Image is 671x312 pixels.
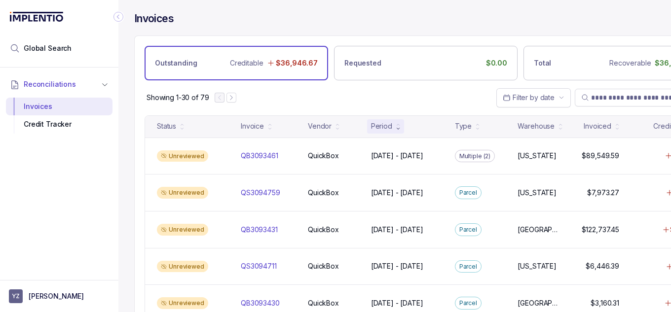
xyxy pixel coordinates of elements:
p: Parcel [459,262,477,272]
button: User initials[PERSON_NAME] [9,289,110,303]
p: $89,549.59 [582,151,619,161]
div: Collapse Icon [112,11,124,23]
div: Unreviewed [157,187,208,199]
div: Reconciliations [6,96,112,136]
p: $6,446.39 [586,261,619,271]
div: Type [455,121,472,131]
p: [GEOGRAPHIC_DATA] [518,298,561,308]
div: Period [371,121,392,131]
p: [DATE] - [DATE] [371,188,423,198]
p: [US_STATE] [518,188,557,198]
p: Creditable [230,58,263,68]
p: $7,973.27 [587,188,619,198]
h4: Invoices [134,12,174,26]
p: [DATE] - [DATE] [371,225,423,235]
p: [DATE] - [DATE] [371,151,423,161]
div: Invoiced [584,121,611,131]
div: Warehouse [518,121,555,131]
p: [US_STATE] [518,151,557,161]
p: Parcel [459,225,477,235]
p: [DATE] - [DATE] [371,298,423,308]
p: QS3094711 [241,261,277,271]
div: Credit Tracker [14,115,105,133]
button: Date Range Picker [496,88,571,107]
p: Parcel [459,188,477,198]
p: Parcel [459,298,477,308]
p: QuickBox [308,225,339,235]
p: QB3093461 [241,151,278,161]
button: Reconciliations [6,73,112,95]
p: QuickBox [308,261,339,271]
p: QuickBox [308,298,339,308]
span: Filter by date [513,93,555,102]
div: Unreviewed [157,297,208,309]
search: Date Range Picker [503,93,555,103]
span: User initials [9,289,23,303]
p: $122,737.45 [582,225,619,235]
p: QB3093431 [241,225,278,235]
p: Requested [344,58,381,68]
div: Unreviewed [157,261,208,273]
p: $0.00 [486,58,507,68]
p: $36,946.67 [276,58,318,68]
p: [US_STATE] [518,261,557,271]
p: Recoverable [609,58,651,68]
div: Status [157,121,176,131]
p: QB3093430 [241,298,280,308]
div: Vendor [308,121,332,131]
span: Global Search [24,43,72,53]
div: Unreviewed [157,150,208,162]
div: Remaining page entries [147,93,209,103]
p: QS3094759 [241,188,280,198]
div: Unreviewed [157,224,208,236]
p: QuickBox [308,188,339,198]
p: Multiple (2) [459,151,491,161]
p: QuickBox [308,151,339,161]
p: [PERSON_NAME] [29,291,84,301]
p: $3,160.31 [591,298,619,308]
p: Showing 1-30 of 79 [147,93,209,103]
span: Reconciliations [24,79,76,89]
p: [GEOGRAPHIC_DATA] [518,225,561,235]
p: Total [534,58,551,68]
p: Outstanding [155,58,197,68]
p: [DATE] - [DATE] [371,261,423,271]
button: Next Page [226,93,236,103]
div: Invoices [14,98,105,115]
div: Invoice [241,121,264,131]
